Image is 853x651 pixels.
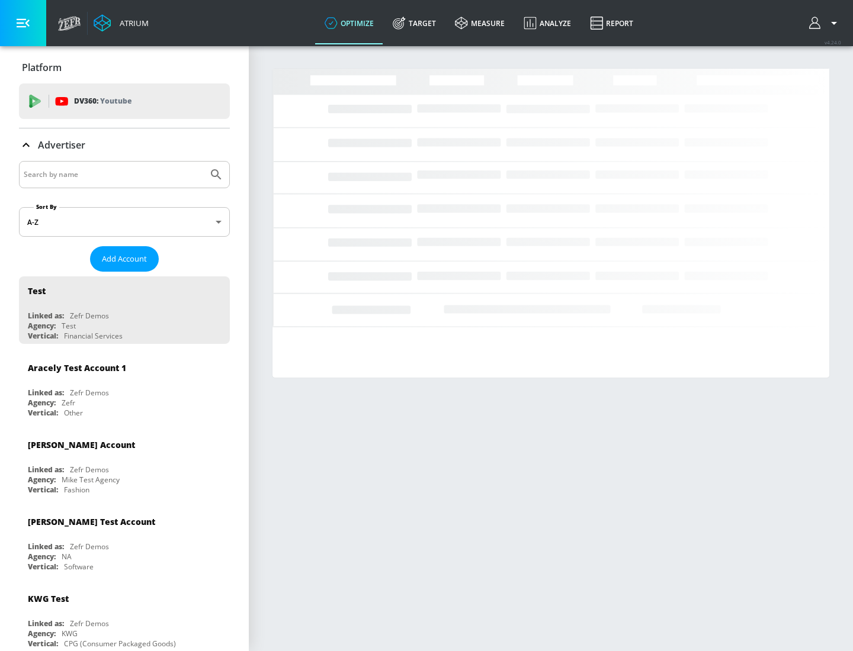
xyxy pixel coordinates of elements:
[64,408,83,418] div: Other
[315,2,383,44] a: optimize
[28,285,46,297] div: Test
[24,167,203,182] input: Search by name
[383,2,445,44] a: Target
[28,398,56,408] div: Agency:
[28,439,135,450] div: [PERSON_NAME] Account
[445,2,514,44] a: measure
[90,246,159,272] button: Add Account
[38,138,85,152] p: Advertiser
[64,331,123,341] div: Financial Services
[70,618,109,629] div: Zefr Demos
[19,353,230,421] div: Aracely Test Account 1Linked as:Zefr DemosAgency:ZefrVertical:Other
[28,331,58,341] div: Vertical:
[19,507,230,575] div: [PERSON_NAME] Test AccountLinked as:Zefr DemosAgency:NAVertical:Software
[19,430,230,498] div: [PERSON_NAME] AccountLinked as:Zefr DemosAgency:Mike Test AgencyVertical:Fashion
[28,362,126,373] div: Aracely Test Account 1
[100,95,132,107] p: Youtube
[28,562,58,572] div: Vertical:
[28,552,56,562] div: Agency:
[28,629,56,639] div: Agency:
[19,276,230,344] div: TestLinked as:Zefr DemosAgency:TestVertical:Financial Services
[115,18,149,28] div: Atrium
[825,39,841,46] span: v 4.24.0
[70,465,109,475] div: Zefr Demos
[19,83,230,119] div: DV360: Youtube
[64,485,89,495] div: Fashion
[62,321,76,331] div: Test
[62,475,120,485] div: Mike Test Agency
[34,203,59,211] label: Sort By
[70,311,109,321] div: Zefr Demos
[19,128,230,162] div: Advertiser
[22,61,62,74] p: Platform
[64,639,176,649] div: CPG (Consumer Packaged Goods)
[62,629,78,639] div: KWG
[70,388,109,398] div: Zefr Demos
[62,552,72,562] div: NA
[102,252,147,266] span: Add Account
[64,562,94,572] div: Software
[74,95,132,108] p: DV360:
[19,207,230,237] div: A-Z
[28,516,155,527] div: [PERSON_NAME] Test Account
[19,51,230,84] div: Platform
[28,475,56,485] div: Agency:
[94,14,149,32] a: Atrium
[28,593,69,604] div: KWG Test
[70,542,109,552] div: Zefr Demos
[28,311,64,321] div: Linked as:
[581,2,643,44] a: Report
[28,388,64,398] div: Linked as:
[514,2,581,44] a: Analyze
[28,465,64,475] div: Linked as:
[28,321,56,331] div: Agency:
[28,542,64,552] div: Linked as:
[28,408,58,418] div: Vertical:
[28,618,64,629] div: Linked as:
[28,639,58,649] div: Vertical:
[62,398,75,408] div: Zefr
[28,485,58,495] div: Vertical:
